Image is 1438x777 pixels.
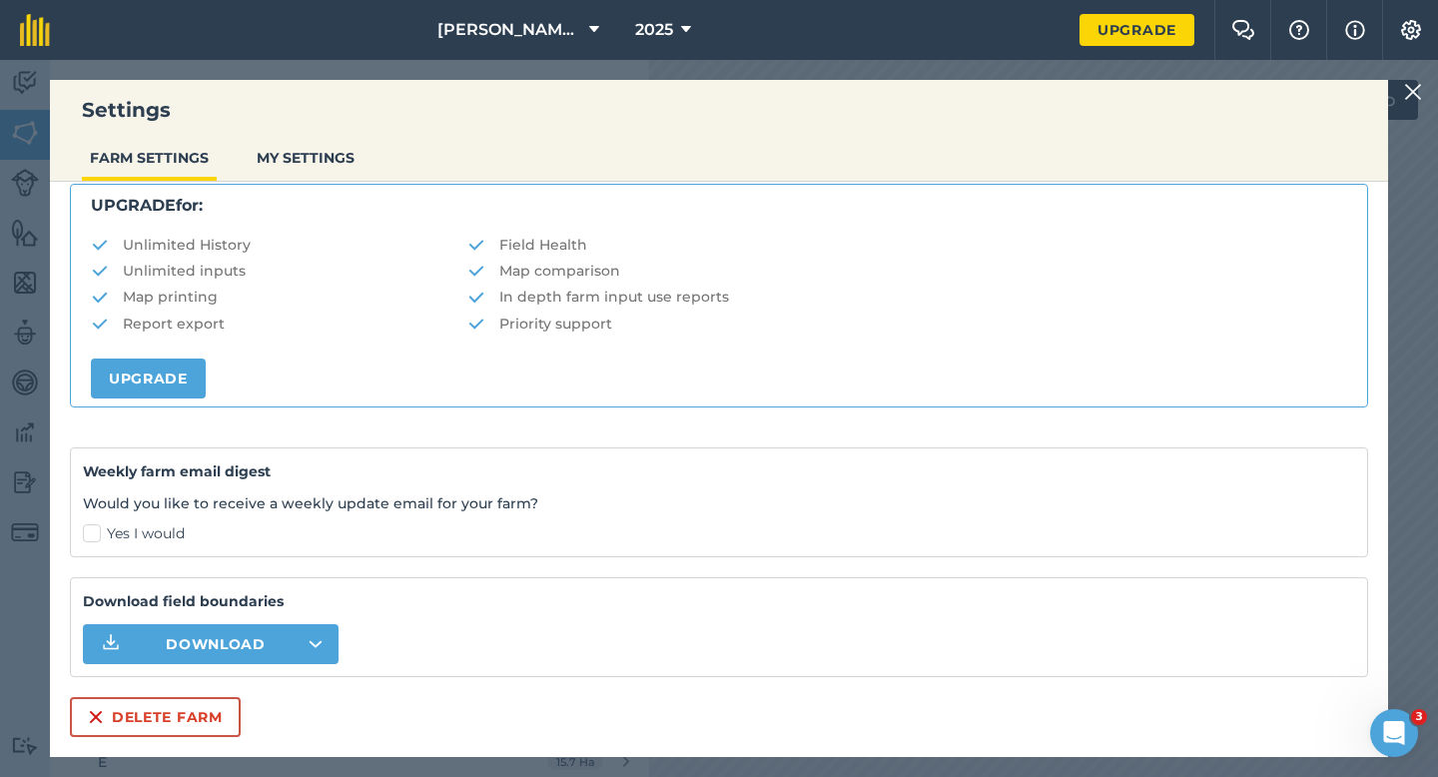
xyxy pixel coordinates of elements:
[83,590,1355,612] strong: Download field boundaries
[635,18,673,42] span: 2025
[91,286,467,308] li: Map printing
[50,96,1388,124] h3: Settings
[91,193,1347,219] p: for:
[1411,709,1427,725] span: 3
[83,624,339,664] button: Download
[91,313,467,335] li: Report export
[83,523,1355,544] label: Yes I would
[70,697,241,737] button: Delete farm
[82,139,217,177] button: FARM SETTINGS
[166,634,266,654] span: Download
[91,359,206,398] a: Upgrade
[437,18,581,42] span: [PERSON_NAME] & Sons
[91,260,467,282] li: Unlimited inputs
[83,460,1355,482] h4: Weekly farm email digest
[1404,80,1422,104] img: svg+xml;base64,PHN2ZyB4bWxucz0iaHR0cDovL3d3dy53My5vcmcvMjAwMC9zdmciIHdpZHRoPSIyMiIgaGVpZ2h0PSIzMC...
[467,313,1347,335] li: Priority support
[1399,20,1423,40] img: A cog icon
[1370,709,1418,757] iframe: Intercom live chat
[83,492,1355,514] p: Would you like to receive a weekly update email for your farm?
[91,196,176,215] strong: UPGRADE
[1345,18,1365,42] img: svg+xml;base64,PHN2ZyB4bWxucz0iaHR0cDovL3d3dy53My5vcmcvMjAwMC9zdmciIHdpZHRoPSIxNyIgaGVpZ2h0PSIxNy...
[91,234,467,256] li: Unlimited History
[20,14,50,46] img: fieldmargin Logo
[467,234,1347,256] li: Field Health
[467,260,1347,282] li: Map comparison
[88,705,104,729] img: svg+xml;base64,PHN2ZyB4bWxucz0iaHR0cDovL3d3dy53My5vcmcvMjAwMC9zdmciIHdpZHRoPSIxNiIgaGVpZ2h0PSIyNC...
[1231,20,1255,40] img: Two speech bubbles overlapping with the left bubble in the forefront
[467,286,1347,308] li: In depth farm input use reports
[1287,20,1311,40] img: A question mark icon
[1079,14,1194,46] a: Upgrade
[249,139,362,177] button: MY SETTINGS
